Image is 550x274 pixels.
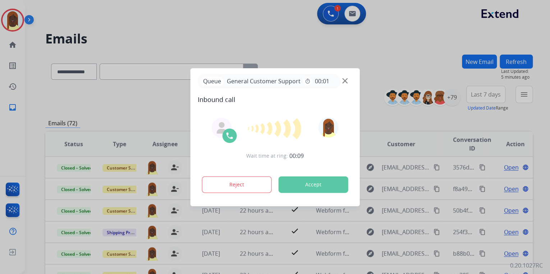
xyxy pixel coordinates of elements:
[246,152,288,159] span: Wait time at ring:
[216,122,228,134] img: agent-avatar
[198,94,353,105] span: Inbound call
[315,77,329,85] span: 00:01
[279,176,348,193] button: Accept
[201,77,224,86] p: Queue
[202,176,272,193] button: Reject
[318,117,338,138] img: avatar
[510,261,543,270] p: 0.20.1027RC
[289,152,304,160] span: 00:09
[224,77,303,85] span: General Customer Support
[342,78,348,83] img: close-button
[225,131,234,140] img: call-icon
[305,78,311,84] mat-icon: timer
